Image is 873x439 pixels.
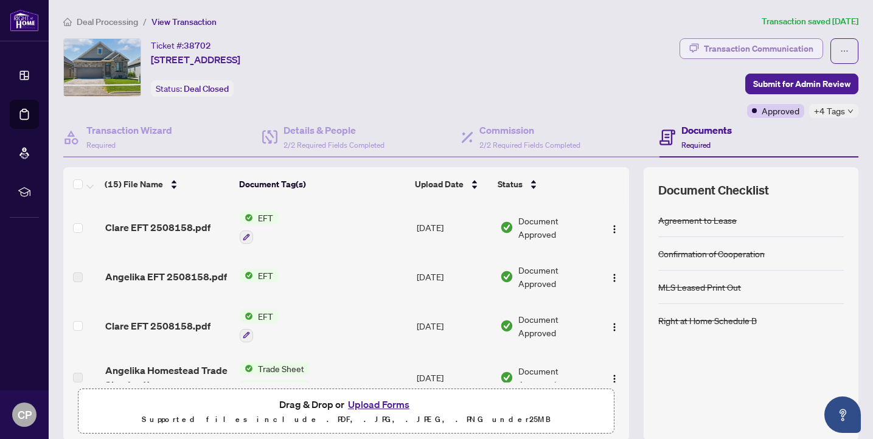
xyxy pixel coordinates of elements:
[745,74,858,94] button: Submit for Admin Review
[184,83,229,94] span: Deal Closed
[253,309,278,323] span: EFT
[253,380,310,393] span: Signed Copy
[151,80,234,97] div: Status:
[105,269,227,284] span: Angelika EFT 2508158.pdf
[840,47,849,55] span: ellipsis
[753,74,850,94] span: Submit for Admin Review
[77,16,138,27] span: Deal Processing
[151,16,217,27] span: View Transaction
[412,201,495,254] td: [DATE]
[151,52,240,67] span: [STREET_ADDRESS]
[493,167,596,201] th: Status
[704,39,813,58] div: Transaction Communication
[610,374,619,384] img: Logo
[498,178,523,191] span: Status
[680,38,823,59] button: Transaction Communication
[184,40,211,51] span: 38702
[64,39,141,96] img: IMG-X12176783_1.jpg
[240,362,253,375] img: Status Icon
[518,263,595,290] span: Document Approved
[658,314,757,327] div: Right at Home Schedule B
[412,352,495,403] td: [DATE]
[86,140,116,150] span: Required
[253,211,278,224] span: EFT
[105,178,163,191] span: (15) File Name
[610,322,619,332] img: Logo
[240,211,278,244] button: Status IconEFT
[105,220,210,235] span: Clare EFT 2508158.pdf
[78,389,614,434] span: Drag & Drop orUpload FormsSupported files include .PDF, .JPG, .JPEG, .PNG under25MB
[86,123,172,137] h4: Transaction Wizard
[610,224,619,234] img: Logo
[658,213,737,227] div: Agreement to Lease
[279,396,413,412] span: Drag & Drop or
[518,313,595,339] span: Document Approved
[658,247,765,260] div: Confirmation of Cooperation
[240,380,253,393] img: Status Icon
[86,412,607,427] p: Supported files include .PDF, .JPG, .JPEG, .PNG under 25 MB
[240,309,253,323] img: Status Icon
[240,269,253,282] img: Status Icon
[412,300,495,352] td: [DATE]
[63,18,72,26] span: home
[605,218,624,237] button: Logo
[240,269,278,282] button: Status IconEFT
[240,309,278,342] button: Status IconEFT
[283,140,384,150] span: 2/2 Required Fields Completed
[240,211,253,224] img: Status Icon
[605,267,624,286] button: Logo
[500,371,513,384] img: Document Status
[500,270,513,283] img: Document Status
[253,362,309,375] span: Trade Sheet
[681,140,711,150] span: Required
[240,362,315,393] button: Status IconTrade SheetStatus IconSigned Copy
[18,406,32,423] span: CP
[518,364,595,391] span: Document Approved
[814,104,845,118] span: +4 Tags
[658,182,769,199] span: Document Checklist
[847,108,854,114] span: down
[412,254,495,300] td: [DATE]
[151,38,211,52] div: Ticket #:
[143,15,147,29] li: /
[344,396,413,412] button: Upload Forms
[500,319,513,333] img: Document Status
[415,178,464,191] span: Upload Date
[605,316,624,336] button: Logo
[605,368,624,387] button: Logo
[610,273,619,283] img: Logo
[10,9,39,32] img: logo
[234,167,410,201] th: Document Tag(s)
[105,319,210,333] span: Clare EFT 2508158.pdf
[253,269,278,282] span: EFT
[658,280,741,294] div: MLS Leased Print Out
[518,214,595,241] span: Document Approved
[105,363,231,392] span: Angelika Homestead Trade Sheet.pdf
[762,104,799,117] span: Approved
[100,167,234,201] th: (15) File Name
[479,123,580,137] h4: Commission
[824,396,861,433] button: Open asap
[410,167,493,201] th: Upload Date
[283,123,384,137] h4: Details & People
[681,123,732,137] h4: Documents
[500,221,513,234] img: Document Status
[762,15,858,29] article: Transaction saved [DATE]
[479,140,580,150] span: 2/2 Required Fields Completed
